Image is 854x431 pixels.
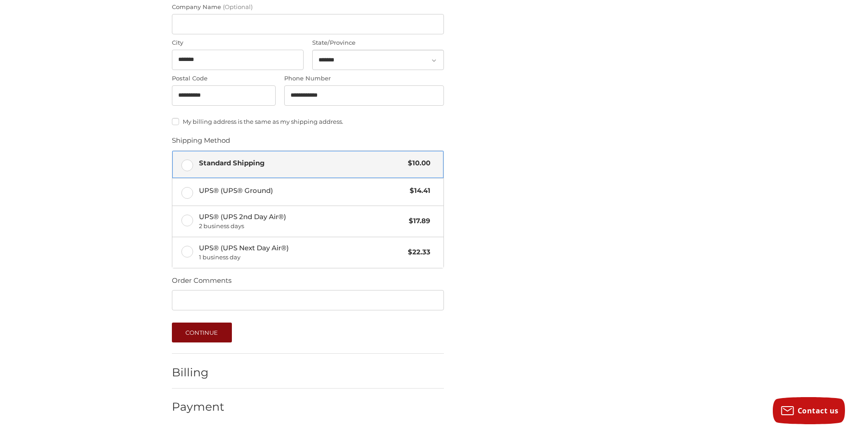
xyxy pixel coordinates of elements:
[403,247,430,258] span: $22.33
[172,74,276,83] label: Postal Code
[223,3,253,10] small: (Optional)
[405,186,430,196] span: $14.41
[199,253,404,262] span: 1 business day
[199,212,405,231] span: UPS® (UPS 2nd Day Air®)
[773,397,845,424] button: Contact us
[312,38,444,47] label: State/Province
[403,158,430,169] span: $10.00
[172,323,232,342] button: Continue
[172,3,444,12] label: Company Name
[172,400,225,414] h2: Payment
[199,186,406,196] span: UPS® (UPS® Ground)
[284,74,444,83] label: Phone Number
[199,222,405,231] span: 2 business days
[798,406,839,416] span: Contact us
[199,243,404,262] span: UPS® (UPS Next Day Air®)
[172,38,304,47] label: City
[199,158,404,169] span: Standard Shipping
[172,276,231,290] legend: Order Comments
[172,118,444,125] label: My billing address is the same as my shipping address.
[404,216,430,226] span: $17.89
[172,365,225,379] h2: Billing
[172,136,230,150] legend: Shipping Method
